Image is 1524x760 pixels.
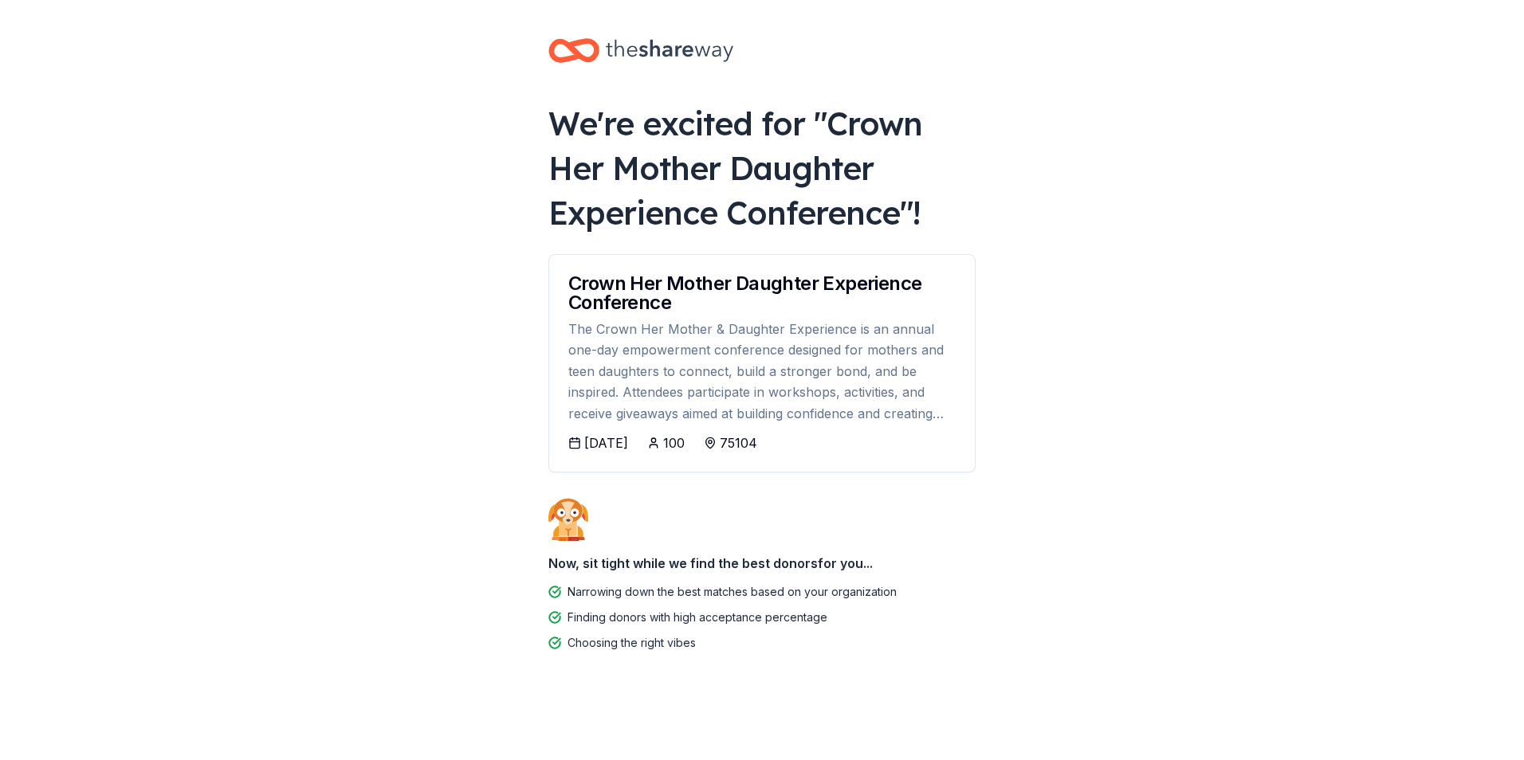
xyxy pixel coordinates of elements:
div: Narrowing down the best matches based on your organization [568,582,897,601]
div: Choosing the right vibes [568,633,696,652]
div: Crown Her Mother Daughter Experience Conference [568,274,956,312]
img: Dog waiting patiently [548,498,588,541]
div: Finding donors with high acceptance percentage [568,608,827,627]
div: The Crown Her Mother & Daughter Experience is an annual one-day empowerment conference designed f... [568,319,956,424]
div: 100 [663,433,685,452]
div: [DATE] [584,433,628,452]
div: 75104 [720,433,757,452]
div: Now, sit tight while we find the best donors for you... [548,547,976,579]
div: We're excited for " Crown Her Mother Daughter Experience Conference "! [548,101,976,235]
